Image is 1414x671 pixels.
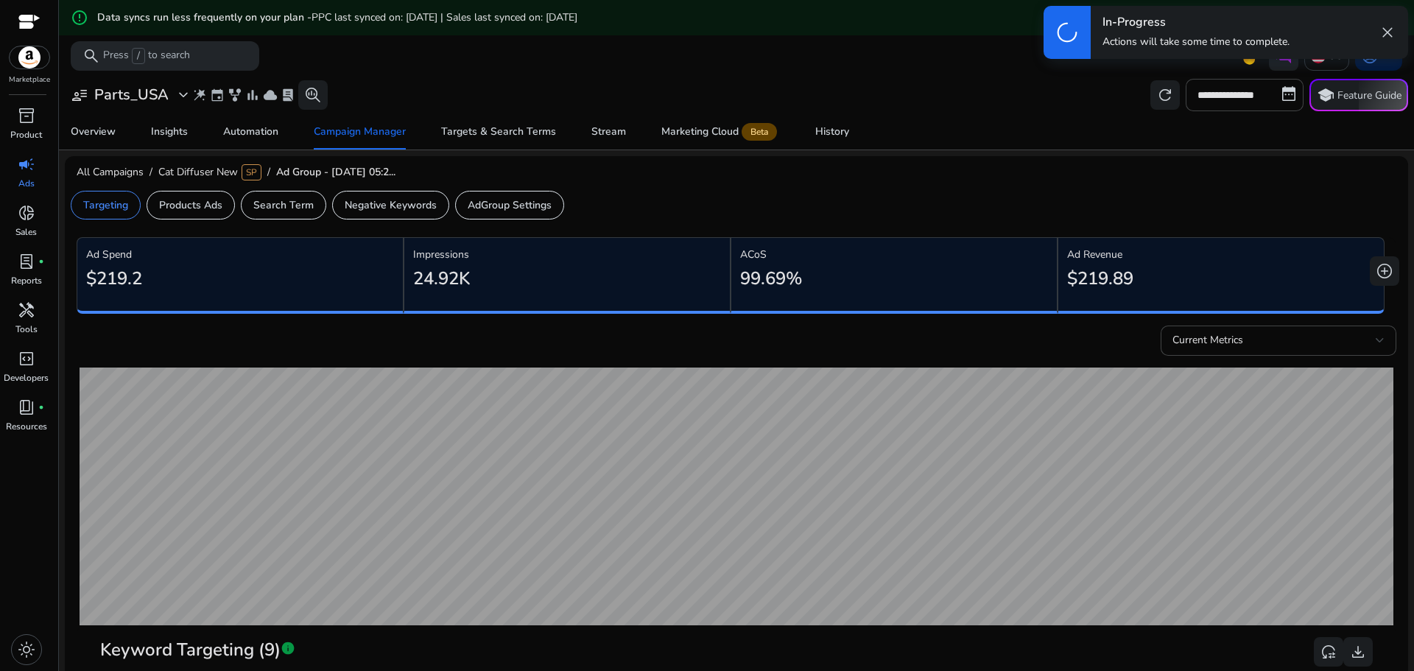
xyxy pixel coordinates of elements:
[304,86,322,104] span: search_insights
[18,155,35,173] span: campaign
[314,127,406,137] div: Campaign Manager
[15,225,37,239] p: Sales
[228,88,242,102] span: family_history
[192,88,207,102] span: wand_stars
[9,74,50,85] p: Marketplace
[158,165,238,179] span: Cat Diffuser New
[815,127,849,137] div: History
[281,88,295,102] span: lab_profile
[77,165,144,179] span: All Campaigns
[6,420,47,433] p: Resources
[245,88,260,102] span: bar_chart
[1172,333,1243,347] span: Current Metrics
[4,371,49,384] p: Developers
[1102,15,1290,29] h4: In-Progress
[132,48,145,64] span: /
[15,323,38,336] p: Tools
[223,127,278,137] div: Automation
[740,268,802,289] h2: 99.69%
[18,253,35,270] span: lab_profile
[468,197,552,213] p: AdGroup Settings
[18,641,35,658] span: light_mode
[71,127,116,137] div: Overview
[441,127,556,137] div: Targets & Search Terms
[661,126,780,138] div: Marketing Cloud
[1051,16,1083,49] span: progress_activity
[1309,79,1408,111] button: schoolFeature Guide
[1349,643,1367,661] span: download
[413,247,721,262] p: Impressions
[159,197,222,213] p: Products Ads
[144,165,158,179] span: /
[18,107,35,124] span: inventory_2
[94,86,169,104] h3: Parts_USA
[86,268,142,289] h2: $219.2
[1343,637,1373,667] button: download
[742,123,777,141] span: Beta
[413,268,470,289] h2: 24.92K
[210,88,225,102] span: event
[1370,256,1399,286] button: add_circle
[71,9,88,27] mat-icon: error_outline
[151,127,188,137] div: Insights
[10,46,49,68] img: amazon.svg
[1150,80,1180,110] button: refresh
[591,127,626,137] div: Stream
[1067,247,1375,262] p: Ad Revenue
[740,247,1048,262] p: ACoS
[1102,35,1290,49] p: Actions will take some time to complete.
[1317,86,1334,104] span: school
[1314,637,1343,667] button: reset_settings
[263,88,278,102] span: cloud
[242,164,261,180] span: SP
[1156,86,1174,104] span: refresh
[253,197,314,213] p: Search Term
[18,204,35,222] span: donut_small
[71,86,88,104] span: user_attributes
[312,10,577,24] span: PPC last synced on: [DATE] | Sales last synced on: [DATE]
[11,274,42,287] p: Reports
[345,197,437,213] p: Negative Keywords
[18,398,35,416] span: book_4
[1337,88,1401,103] p: Feature Guide
[83,197,128,213] p: Targeting
[18,177,35,190] p: Ads
[1379,24,1396,41] span: close
[261,165,276,179] span: /
[38,404,44,410] span: fiber_manual_record
[10,128,42,141] p: Product
[18,301,35,319] span: handyman
[18,350,35,368] span: code_blocks
[38,259,44,264] span: fiber_manual_record
[298,80,328,110] button: search_insights
[103,48,190,64] p: Press to search
[97,12,577,24] h5: Data syncs run less frequently on your plan -
[100,637,281,663] span: Keyword Targeting (9)
[1320,643,1337,661] span: reset_settings
[1376,262,1393,280] span: add_circle
[175,86,192,104] span: expand_more
[86,247,394,262] p: Ad Spend
[1067,268,1133,289] h2: $219.89
[82,47,100,65] span: search
[281,641,295,656] span: info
